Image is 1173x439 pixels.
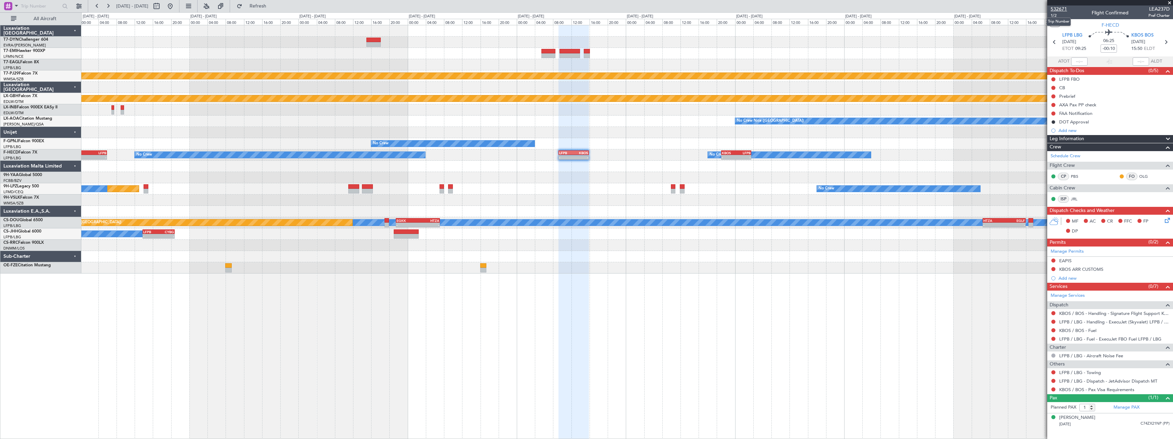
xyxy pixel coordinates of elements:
[1050,283,1067,291] span: Services
[418,223,440,227] div: -
[753,19,771,25] div: 04:00
[880,19,899,25] div: 08:00
[1050,162,1075,170] span: Flight Crew
[1050,135,1084,143] span: Leg Information
[3,38,48,42] a: T7-DYNChallenger 604
[3,241,18,245] span: CS-RRC
[1059,102,1096,108] div: AXA Pax PP check
[626,19,644,25] div: 00:00
[1059,422,1071,427] span: [DATE]
[317,19,335,25] div: 04:00
[1071,173,1086,179] a: PBS
[1092,9,1129,16] div: Flight Confirmed
[3,241,44,245] a: CS-RRCFalcon 900LX
[3,150,37,155] a: F-HECDFalcon 7X
[1148,13,1170,18] span: Pref Charter
[3,139,44,143] a: F-GPNJFalcon 900EX
[954,14,981,19] div: [DATE] - [DATE]
[335,19,353,25] div: 08:00
[1050,67,1084,75] span: Dispatch To-Dos
[1071,196,1086,202] a: JRL
[983,223,1004,227] div: -
[808,19,826,25] div: 16:00
[3,218,19,222] span: CS-DOU
[1047,17,1071,26] div: Trip Number
[535,19,553,25] div: 04:00
[280,19,298,25] div: 20:00
[1051,248,1084,255] a: Manage Permits
[207,19,226,25] div: 04:00
[1059,266,1103,272] div: KBOS ARR CUSTOMS
[3,196,20,200] span: 9H-VSLK
[826,19,844,25] div: 20:00
[1103,38,1114,44] span: 06:25
[159,230,174,234] div: CYBG
[1059,128,1170,133] div: Add new
[499,19,517,25] div: 20:00
[3,184,17,188] span: 9H-LPZ
[1059,76,1080,82] div: LFPB FBO
[662,19,680,25] div: 08:00
[3,71,19,76] span: T7-PJ29
[3,77,24,82] a: WMSA/SZB
[1058,195,1069,203] div: ISP
[409,14,435,19] div: [DATE] - [DATE]
[1059,85,1065,91] div: CB
[845,14,872,19] div: [DATE] - [DATE]
[117,19,135,25] div: 08:00
[1050,143,1061,151] span: Crew
[1051,292,1085,299] a: Manage Services
[1148,67,1158,74] span: (0/5)
[389,19,407,25] div: 20:00
[462,19,480,25] div: 12:00
[1051,5,1067,13] span: 532671
[3,263,18,267] span: OE-FZE
[1059,378,1157,384] a: LFPB / LBG - Dispatch - JetAdvisor Dispatch MT
[844,19,862,25] div: 00:00
[426,19,444,25] div: 04:00
[233,1,274,12] button: Refresh
[3,122,44,127] a: [PERSON_NAME]/QSA
[80,19,98,25] div: 00:00
[3,229,18,234] span: CS-JHH
[3,43,46,48] a: EVRA/[PERSON_NAME]
[408,19,426,25] div: 00:00
[644,19,662,25] div: 04:00
[136,150,152,160] div: No Crew
[298,19,316,25] div: 00:00
[710,150,725,160] div: No Crew
[1004,223,1025,227] div: -
[3,196,39,200] a: 9H-VSLKFalcon 7X
[699,19,717,25] div: 16:00
[3,71,38,76] a: T7-PJ29Falcon 7X
[190,14,217,19] div: [DATE] - [DATE]
[1139,173,1155,179] a: OLG
[1124,218,1132,225] span: FFC
[3,144,21,149] a: LFPB/LBG
[1062,39,1076,45] span: [DATE]
[518,14,544,19] div: [DATE] - [DATE]
[371,19,389,25] div: 16:00
[18,16,72,21] span: All Aircraft
[83,14,109,19] div: [DATE] - [DATE]
[1102,22,1119,29] span: F-HECD
[771,19,790,25] div: 08:00
[559,155,574,159] div: -
[1058,58,1069,65] span: ATOT
[1141,421,1170,427] span: C74ZX21NP (PP)
[990,19,1008,25] div: 08:00
[1008,19,1026,25] div: 12:00
[1059,370,1101,375] a: LFPB / LBG - Towing
[1004,218,1025,223] div: EGLF
[1050,184,1075,192] span: Cabin Crew
[1131,32,1154,39] span: KBOS BOS
[1050,344,1066,351] span: Charter
[1148,283,1158,290] span: (0/7)
[3,110,24,116] a: EDLW/DTM
[571,19,590,25] div: 12:00
[553,19,571,25] div: 08:00
[1144,45,1155,52] span: ELDT
[1126,173,1137,180] div: FO
[3,173,42,177] a: 9H-YAAGlobal 5000
[722,151,736,155] div: KBOS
